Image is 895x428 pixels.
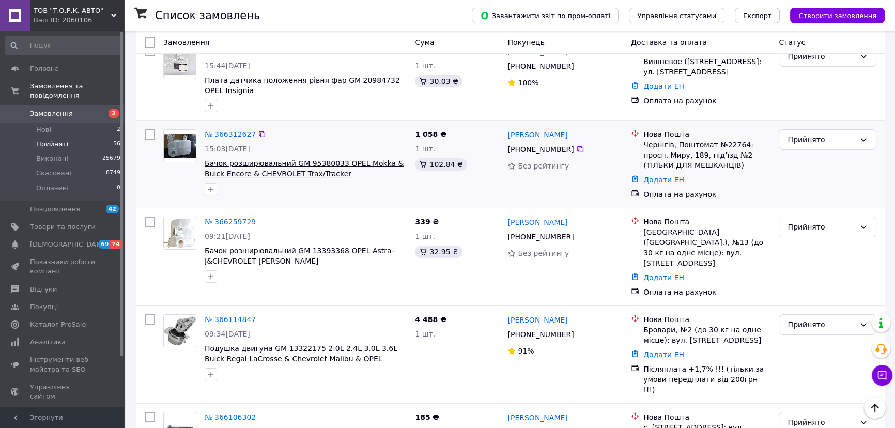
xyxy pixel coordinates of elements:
[415,413,439,421] span: 185 ₴
[30,338,66,347] span: Аналітика
[788,417,855,428] div: Прийнято
[415,330,435,338] span: 1 шт.
[518,79,538,87] span: 100%
[30,257,96,276] span: Показники роботи компанії
[415,158,467,171] div: 102.84 ₴
[643,96,770,106] div: Оплата на рахунок
[30,205,80,214] span: Повідомлення
[155,9,260,22] h1: Список замовлень
[637,12,716,20] span: Управління статусами
[872,365,892,386] button: Чат з покупцем
[643,82,684,90] a: Додати ЕН
[415,232,435,240] span: 1 шт.
[507,217,567,227] a: [PERSON_NAME]
[629,8,724,23] button: Управління статусами
[205,413,256,421] a: № 366106302
[36,125,51,134] span: Нові
[631,38,707,47] span: Доставка та оплата
[205,159,404,178] a: Бачок розширювальний GM 95380033 OPEL Mokka & Buick Encore & CHEVROLET Trax/Tracker
[205,247,394,265] a: Бачок розширювальний GM 13393368 OPEL Astra-J&CHEVROLET [PERSON_NAME]
[205,218,256,226] a: № 366259729
[480,11,610,20] span: Завантажити звіт по пром-оплаті
[106,169,120,178] span: 8749
[643,217,770,227] div: Нова Пошта
[36,184,69,193] span: Оплачені
[113,140,120,149] span: 56
[779,38,805,47] span: Статус
[102,154,120,163] span: 25679
[505,59,576,73] div: [PHONE_NUMBER]
[507,315,567,325] a: [PERSON_NAME]
[788,51,855,62] div: Прийнято
[117,184,120,193] span: 0
[163,129,196,162] a: Фото товару
[415,62,435,70] span: 1 шт.
[205,315,256,324] a: № 366114847
[643,176,684,184] a: Додати ЕН
[415,315,446,324] span: 4 488 ₴
[117,125,120,134] span: 2
[415,75,462,87] div: 30.03 ₴
[205,130,256,139] a: № 366312627
[36,169,71,178] span: Скасовані
[34,6,111,16] span: ТОВ "Т.О.Р.К. АВТО"
[164,134,196,158] img: Фото товару
[798,12,876,20] span: Створити замовлення
[507,412,567,423] a: [PERSON_NAME]
[864,397,886,419] button: Наверх
[164,218,196,249] img: Фото товару
[415,38,434,47] span: Cума
[643,364,770,395] div: Післяплата +1,7% !!! (тільки за умови передплати від 200грн !!!)
[205,232,250,240] span: 09:21[DATE]
[110,240,122,249] span: 74
[743,12,772,20] span: Експорт
[518,162,569,170] span: Без рейтингу
[415,218,439,226] span: 339 ₴
[507,130,567,140] a: [PERSON_NAME]
[164,316,196,345] img: Фото товару
[780,11,885,19] a: Створити замовлення
[505,230,576,244] div: [PHONE_NUMBER]
[415,246,462,258] div: 32.95 ₴
[643,412,770,422] div: Нова Пошта
[30,240,106,249] span: [DEMOGRAPHIC_DATA]
[109,109,119,118] span: 2
[163,46,196,79] a: Фото товару
[643,227,770,268] div: [GEOGRAPHIC_DATA] ([GEOGRAPHIC_DATA].), №13 (до 30 кг на одне місце): вул. [STREET_ADDRESS]
[30,320,86,329] span: Каталог ProSale
[735,8,780,23] button: Експорт
[30,285,57,294] span: Відгуки
[643,314,770,325] div: Нова Пошта
[205,145,250,153] span: 15:03[DATE]
[518,249,569,257] span: Без рейтингу
[643,273,684,282] a: Додати ЕН
[788,221,855,233] div: Прийнято
[36,140,68,149] span: Прийняті
[643,287,770,297] div: Оплата на рахунок
[472,8,619,23] button: Завантажити звіт по пром-оплаті
[505,327,576,342] div: [PHONE_NUMBER]
[643,325,770,345] div: Бровари, №2 (до 30 кг на одне місце): вул. [STREET_ADDRESS]
[30,64,59,73] span: Головна
[643,56,770,77] div: Вишневое ([STREET_ADDRESS]: ул. [STREET_ADDRESS]
[164,50,196,76] img: Фото товару
[643,189,770,200] div: Оплата на рахунок
[507,38,544,47] span: Покупець
[205,76,400,95] a: Плата датчика положення рівня фар GM 20984732 OPEL Insignia
[163,217,196,250] a: Фото товару
[30,302,58,312] span: Покупці
[205,62,250,70] span: 15:44[DATE]
[788,319,855,330] div: Прийнято
[205,344,397,373] a: Подушка двигуна GM 13322175 2.0L 2.4L 3.0L 3.6L Buick Regal LaCrosse & Chevrolet Malibu & OPEL In...
[505,142,576,157] div: [PHONE_NUMBER]
[788,134,855,145] div: Прийнято
[790,8,885,23] button: Створити замовлення
[415,130,446,139] span: 1 058 ₴
[163,314,196,347] a: Фото товару
[163,38,209,47] span: Замовлення
[643,350,684,359] a: Додати ЕН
